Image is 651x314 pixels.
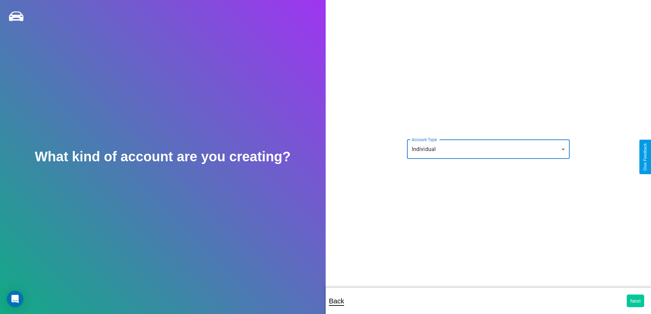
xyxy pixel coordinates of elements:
[407,140,570,159] div: Individual
[627,295,644,307] button: Next
[412,137,437,142] label: Account Type
[7,291,23,307] div: Open Intercom Messenger
[329,295,344,307] p: Back
[643,143,648,171] div: Give Feedback
[35,149,291,164] h2: What kind of account are you creating?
